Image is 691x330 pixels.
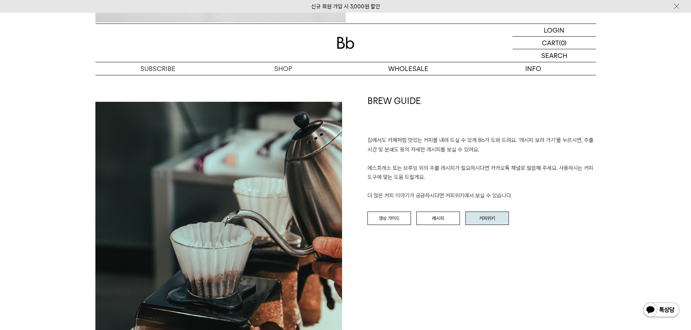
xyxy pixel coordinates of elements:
p: SEARCH [541,49,567,62]
p: CART [542,37,559,49]
p: 집에서도 카페처럼 맛있는 커피를 내려 드실 ﻿수 있게 Bb가 도와 드려요. '레시피 보러 가기'를 누르시면, 추출 시간 및 분쇄도 등의 자세한 레시피를 보실 수 있어요. 에스... [367,136,596,201]
img: 카카오톡 채널 1:1 채팅 버튼 [642,302,680,319]
img: 로고 [337,37,354,49]
p: WHOLESALE [346,62,471,75]
a: 신규 회원 가입 시 3,000원 할인 [311,3,380,10]
a: LOGIN [513,24,596,37]
a: 레시피 [416,212,460,225]
a: SUBSCRIBE [95,62,221,75]
a: CART (0) [513,37,596,49]
a: 커피위키 [465,212,509,225]
h1: BREW GUIDE [367,95,596,136]
p: INFO [471,62,596,75]
p: (0) [559,37,567,49]
a: 영상 가이드 [367,212,411,225]
p: LOGIN [544,24,564,36]
a: SHOP [221,62,346,75]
